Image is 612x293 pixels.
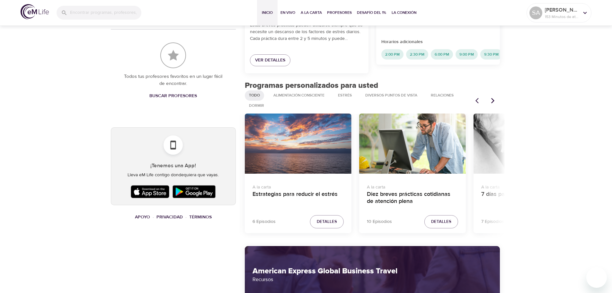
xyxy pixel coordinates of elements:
[250,54,290,66] a: Ver detalles
[269,90,329,101] div: Alimentación consciente
[245,114,351,174] button: Estrategias para reducir el estrés
[245,81,500,90] h2: Programas personalizados para usted
[381,52,404,57] span: 2:00 PM
[545,14,579,20] p: 153 Minutos de atención
[424,215,458,228] button: Detalles
[367,191,458,206] h4: Diez breves prácticas cotidianas de atención plena
[156,214,183,220] a: Privacidad
[153,213,154,222] li: ·
[361,93,421,98] span: Diversos puntos de vista
[301,9,322,16] span: A la carta
[367,218,392,225] p: 10 Episodios
[310,215,344,228] button: Detalles
[359,114,466,174] button: Diez breves prácticas cotidianas de atención plena
[245,90,264,101] div: Todo
[381,49,404,60] div: 2:00 PM
[253,181,344,191] p: A la carta
[327,9,352,16] span: Profesores
[545,6,579,14] p: [PERSON_NAME]
[135,214,150,220] a: Apoyo
[427,90,458,101] div: Relaciones
[431,218,451,225] span: Detalles
[392,9,416,16] span: La Conexión
[586,267,607,288] iframe: Botón para iniciar la ventana de mensajería
[406,52,428,57] span: 2:30 PM
[245,103,268,108] span: Dormir
[529,6,542,19] div: SA
[381,39,495,45] p: Horarios adicionales
[129,184,171,200] img: Apple App Store
[253,218,276,225] p: 6 Episodios
[147,90,200,102] a: Buscar profesores
[317,218,337,225] span: Detalles
[253,276,492,283] p: Recursos
[185,213,187,222] li: ·
[280,9,296,16] span: En vivo
[171,184,217,200] img: Google Play Store
[189,214,212,220] a: Términos
[70,6,141,20] input: Encontrar programas, profesores, etc...
[480,49,502,60] div: 9:30 PM
[111,213,236,222] nav: breadcrumb
[270,93,328,98] span: Alimentación consciente
[149,92,197,100] span: Buscar profesores
[474,114,580,174] button: 7 días para abrazar la diversidad
[472,94,486,108] button: Artículos siguientes
[253,191,344,206] h4: Estrategias para reducir el estrés
[124,73,223,87] p: Todos tus profesores favoritos en un lugar fácil de encontrar.
[245,93,264,98] span: Todo
[481,181,572,191] p: A la carta
[427,93,457,98] span: Relaciones
[253,267,492,276] h2: American Express Global Business Travel
[431,52,453,57] span: 6:00 PM
[250,22,363,42] p: Estas breves prácticas pueden utilizarse siempre que se necesite un descanso de los factores de e...
[456,49,478,60] div: 9:00 PM
[456,52,478,57] span: 9:00 PM
[245,101,268,111] div: Dormir
[367,181,458,191] p: A la carta
[116,172,230,179] p: Lleva eM Life contigo dondequiera que vayas.
[334,90,356,101] div: Estrés
[334,93,356,98] span: Estrés
[357,9,386,16] span: Desafío del 1%
[406,49,428,60] div: 2:30 PM
[481,191,572,206] h4: 7 días para abrazar la diversidad
[255,56,285,64] span: Ver detalles
[486,94,500,108] button: Artículos anteriores
[160,42,186,68] img: Profesores favoritos
[116,162,230,169] h5: ¡Tenemos una App!
[481,218,504,225] p: 7 Episodios
[480,52,502,57] span: 9:30 PM
[260,9,275,16] span: Inicio
[21,4,49,19] img: logo
[361,90,421,101] div: Diversos puntos de vista
[431,49,453,60] div: 6:00 PM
